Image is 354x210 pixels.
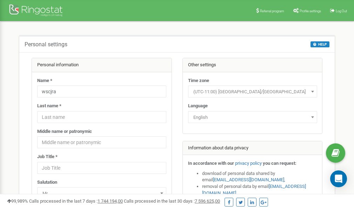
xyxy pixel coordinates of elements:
div: Information about data privacy [183,141,322,155]
span: (UTC-11:00) Pacific/Midway [188,86,317,97]
label: Salutation [37,179,57,186]
div: Personal information [32,58,172,72]
span: Referral program [260,9,284,13]
u: 1 744 194,00 [98,198,123,204]
span: English [191,113,315,122]
div: Other settings [183,58,322,72]
span: Profile settings [300,9,321,13]
label: Time zone [188,77,209,84]
input: Job Title [37,162,166,174]
label: Job Title * [37,154,58,160]
span: Mr. [40,189,164,198]
li: removal of personal data by email , [202,183,317,196]
input: Last name [37,111,166,123]
button: HELP [310,41,329,47]
label: Name * [37,77,52,84]
input: Name [37,86,166,97]
span: Calls processed in the last 7 days : [29,198,123,204]
u: 7 596 625,00 [195,198,220,204]
strong: you can request: [263,161,296,166]
label: Last name * [37,103,61,109]
input: Middle name or patronymic [37,136,166,148]
label: Middle name or patronymic [37,128,92,135]
label: Language [188,103,208,109]
span: English [188,111,317,123]
h5: Personal settings [25,41,67,48]
span: 99,989% [7,198,28,204]
span: Mr. [37,187,166,199]
span: Calls processed in the last 30 days : [124,198,220,204]
span: (UTC-11:00) Pacific/Midway [191,87,315,97]
a: [EMAIL_ADDRESS][DOMAIN_NAME] [213,177,284,182]
strong: In accordance with our [188,161,234,166]
li: download of personal data shared by email , [202,170,317,183]
a: privacy policy [235,161,262,166]
span: Log Out [336,9,347,13]
div: Open Intercom Messenger [330,170,347,187]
